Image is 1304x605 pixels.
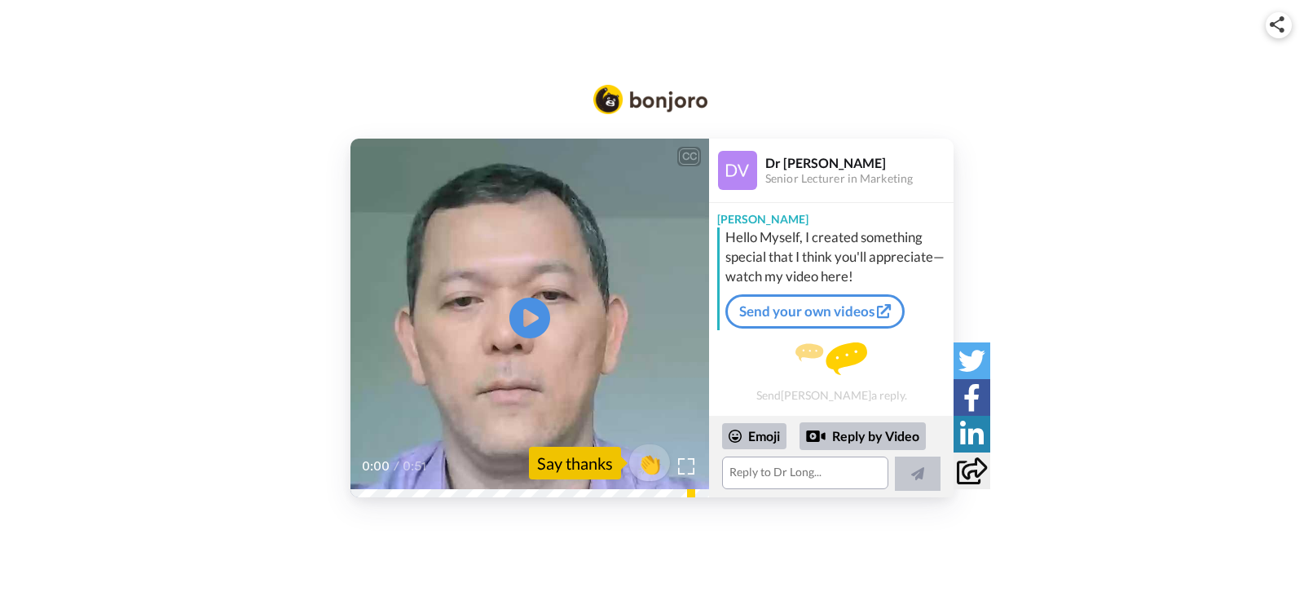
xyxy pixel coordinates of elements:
div: Senior Lecturer in Marketing [765,172,953,186]
img: Profile Image [718,151,757,190]
div: Hello Myself, I created something special that I think you'll appreciate—watch my video here! [725,227,949,286]
img: ic_share.svg [1270,16,1284,33]
span: 0:00 [362,457,390,476]
div: Reply by Video [806,426,826,446]
img: Full screen [678,458,694,475]
div: CC [679,148,699,165]
div: Send [PERSON_NAME] a reply. [709,337,954,408]
span: 👏 [629,450,670,476]
a: Send your own videos [725,294,905,329]
div: Say thanks [529,447,621,479]
div: Reply by Video [800,422,926,450]
div: [PERSON_NAME] [709,203,954,227]
div: Dr [PERSON_NAME] [765,155,953,170]
button: 👏 [629,444,670,481]
img: message.svg [795,342,867,375]
span: / [394,457,399,476]
img: Bonjoro Logo [593,85,707,114]
div: Emoji [722,423,786,449]
span: 0:51 [403,457,431,476]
